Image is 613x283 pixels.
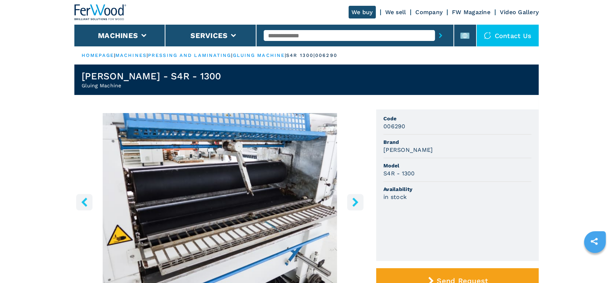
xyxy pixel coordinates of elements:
h1: [PERSON_NAME] - S4R - 1300 [82,70,221,82]
a: pressing and laminating [148,53,231,58]
span: | [285,53,286,58]
span: | [114,53,115,58]
p: s4r 1300 | [286,52,315,59]
div: Contact us [477,25,539,46]
h3: 006290 [383,122,406,130]
a: sharethis [585,232,603,250]
span: Availability [383,186,531,193]
button: Machines [98,31,138,40]
h3: [PERSON_NAME] [383,146,433,154]
a: Company [415,9,443,16]
button: left-button [76,194,92,210]
a: We sell [385,9,406,16]
h2: Gluing Machine [82,82,221,89]
img: Ferwood [74,4,127,20]
button: submit-button [435,27,446,44]
img: Contact us [484,32,491,39]
span: Code [383,115,531,122]
a: We buy [349,6,376,18]
a: FW Magazine [452,9,490,16]
span: | [147,53,148,58]
p: 006290 [315,52,337,59]
span: Brand [383,138,531,146]
a: HOMEPAGE [82,53,114,58]
a: gluing machine [233,53,285,58]
h3: S4R - 1300 [383,169,415,178]
button: Services [190,31,227,40]
iframe: Chat [582,250,608,278]
h3: in stock [383,193,407,201]
span: | [231,53,233,58]
button: right-button [347,194,363,210]
a: machines [115,53,147,58]
span: Model [383,162,531,169]
a: Video Gallery [500,9,539,16]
